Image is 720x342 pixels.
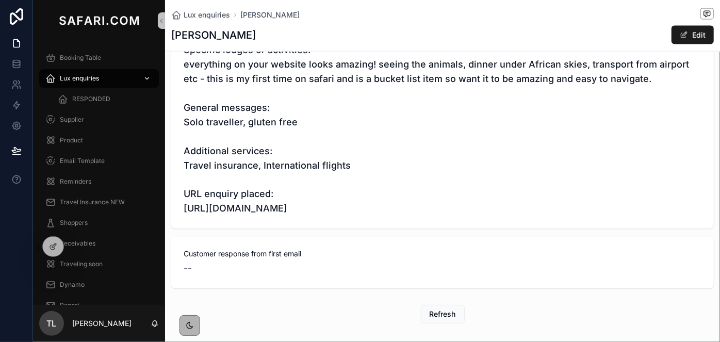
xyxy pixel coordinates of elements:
span: -- [184,262,192,276]
a: Booking Table [39,48,159,67]
span: Customer response from first email [184,249,701,259]
span: Supplier [60,116,84,124]
a: Report [39,296,159,315]
button: Edit [672,26,714,44]
button: Refresh [421,305,465,323]
a: Lux enquiries [171,10,230,20]
a: Lux enquiries [39,69,159,88]
span: Dynamo [60,281,85,289]
p: [PERSON_NAME] [72,318,132,329]
span: Travel Insurance NEW [60,198,125,206]
h1: [PERSON_NAME] [171,28,256,42]
span: Traveling soon [60,260,103,268]
a: Shoppers [39,214,159,232]
span: Reminders [60,177,91,186]
a: [PERSON_NAME] [240,10,300,20]
a: Reminders [39,172,159,191]
span: Refresh [430,309,456,319]
span: Product [60,136,83,144]
span: Booking Table [60,54,101,62]
span: RESPONDED [72,95,110,103]
a: RESPONDED [52,90,159,108]
span: Shoppers [60,219,88,227]
span: Email Template [60,157,105,165]
span: Receivables [60,239,95,248]
div: scrollable content [33,41,165,305]
a: Travel Insurance NEW [39,193,159,211]
img: App logo [57,12,141,29]
a: Email Template [39,152,159,170]
a: Traveling soon [39,255,159,273]
span: Lux enquiries [60,74,99,83]
a: Receivables [39,234,159,253]
span: Lux enquiries [184,10,230,20]
span: Report [60,301,79,310]
a: Dynamo [39,275,159,294]
a: Product [39,131,159,150]
span: TL [47,317,57,330]
a: Supplier [39,110,159,129]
